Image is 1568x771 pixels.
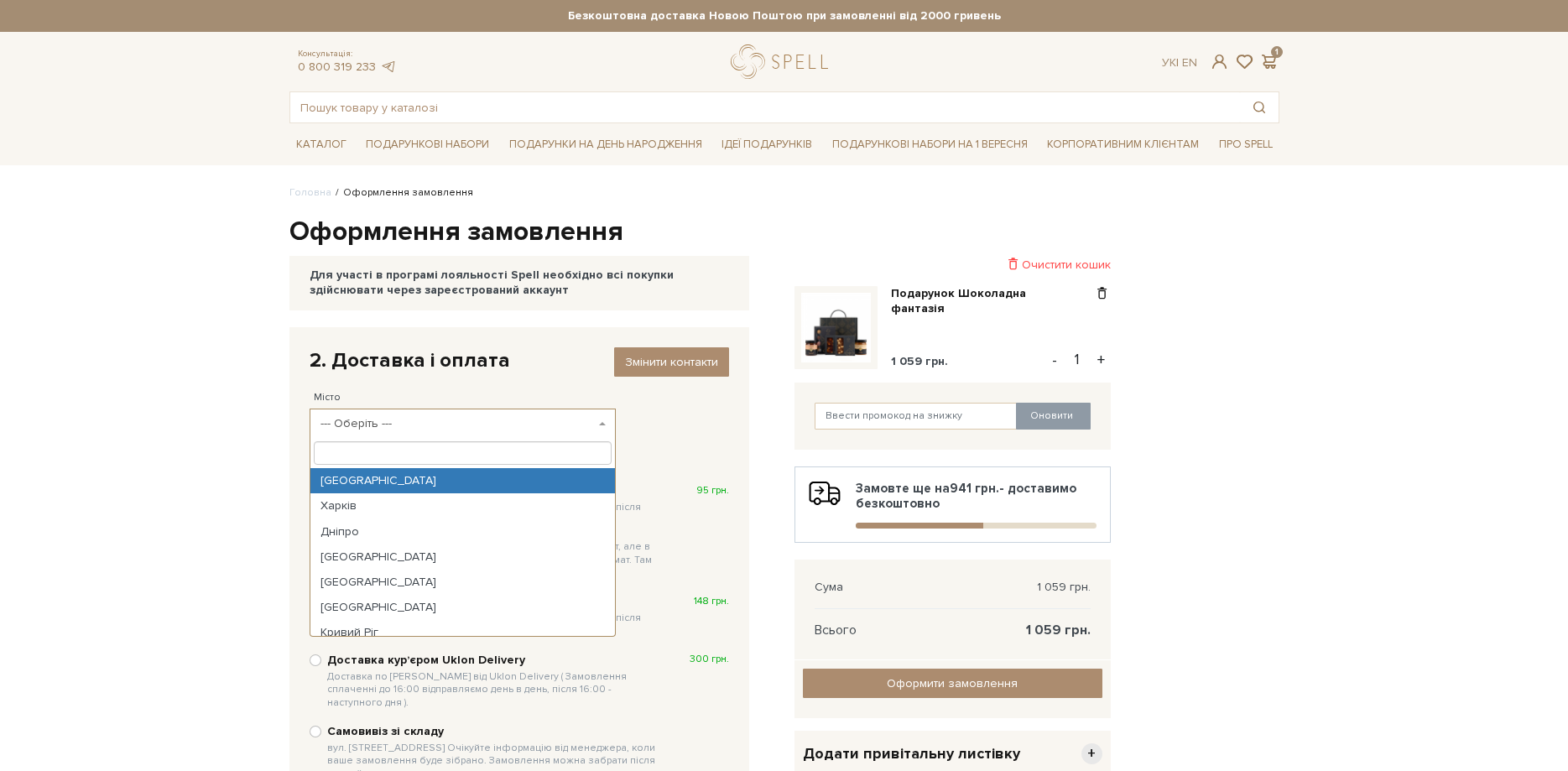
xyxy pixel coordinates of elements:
div: 2. Доставка і оплата [310,347,729,373]
a: Подарунки на День народження [503,132,709,158]
li: [GEOGRAPHIC_DATA] [310,570,615,595]
span: Всього [815,623,857,638]
a: 0 800 319 233 [298,60,376,74]
div: Для участі в програмі лояльності Spell необхідно всі покупки здійснювати через зареєстрований акк... [310,268,729,298]
span: + [1081,743,1102,764]
h1: Оформлення замовлення [289,215,1279,250]
span: Оформити замовлення [887,676,1018,690]
button: Пошук товару у каталозі [1240,92,1279,122]
li: Дніпро [310,519,615,544]
span: 95 грн. [696,484,729,498]
div: Спосіб доставки [301,459,737,474]
button: + [1091,347,1111,372]
button: Оновити [1016,403,1091,430]
li: Оформлення замовлення [331,185,473,201]
span: 148 грн. [694,595,729,608]
a: Подарункові набори на 1 Вересня [826,130,1034,159]
div: Замовте ще на - доставимо безкоштовно [809,481,1097,529]
li: [GEOGRAPHIC_DATA] [310,544,615,570]
span: 300 грн. [690,653,729,666]
a: telegram [380,60,397,74]
a: logo [731,44,836,79]
span: 1 059 грн. [891,354,948,368]
input: Ввести промокод на знижку [815,403,1018,430]
li: [GEOGRAPHIC_DATA] [310,468,615,493]
a: En [1182,55,1197,70]
span: Сума [815,580,843,595]
a: Корпоративним клієнтам [1040,130,1206,159]
span: Консультація: [298,49,397,60]
span: 1 059 грн. [1037,580,1091,595]
div: Ук [1162,55,1197,70]
li: Харків [310,493,615,518]
span: Доставка по [PERSON_NAME] від Uklon Delivery ( Замовлення сплаченні до 16:00 відправляємо день в ... [327,670,662,710]
a: Каталог [289,132,353,158]
span: | [1176,55,1179,70]
span: 1 059 грн. [1026,623,1091,638]
a: Головна [289,186,331,199]
span: --- Оберіть --- [310,409,616,439]
input: Пошук товару у каталозі [290,92,1240,122]
b: Доставка курʼєром Uklon Delivery [327,653,662,709]
a: Ідеї подарунків [715,132,819,158]
label: Місто [314,390,341,405]
b: 941 грн. [950,481,999,496]
div: Очистити кошик [794,257,1111,273]
a: Подарункові набори [359,132,496,158]
li: Кривий Ріг [310,620,615,645]
a: Подарунок Шоколадна фантазія [891,286,1093,316]
span: Змінити контакти [625,355,718,369]
li: [GEOGRAPHIC_DATA] [310,595,615,620]
img: Подарунок Шоколадна фантазія [801,293,871,362]
strong: Безкоштовна доставка Новою Поштою при замовленні від 2000 гривень [289,8,1279,23]
button: - [1046,347,1063,372]
span: --- Оберіть --- [320,415,595,432]
span: Додати привітальну листівку [803,744,1020,763]
a: Про Spell [1212,132,1279,158]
